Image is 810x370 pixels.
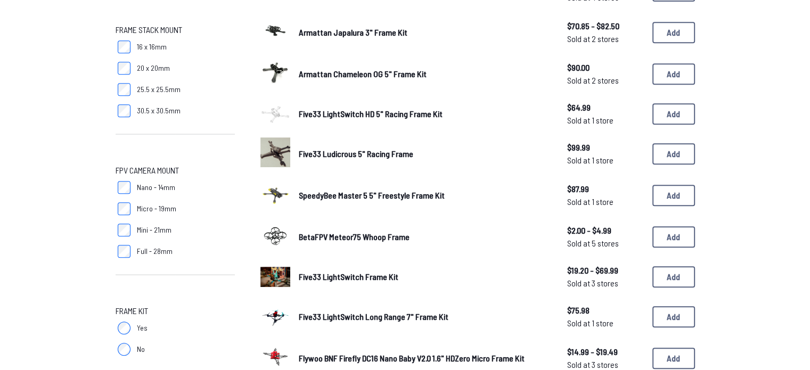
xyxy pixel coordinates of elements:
a: image [260,220,290,253]
span: Yes [137,323,148,333]
a: image [260,300,290,333]
button: Add [652,63,695,85]
span: Sold at 1 store [567,195,644,208]
a: Five33 Ludicrous 5" Racing Frame [299,147,550,160]
a: image [260,16,290,49]
span: 30.5 x 30.5mm [137,105,181,116]
img: image [260,137,290,167]
input: Full - 28mm [118,245,130,258]
img: image [260,16,290,46]
input: Nano - 14mm [118,181,130,194]
button: Add [652,185,695,206]
span: $75.98 [567,304,644,317]
a: Armattan Japalura 3" Frame Kit [299,26,550,39]
span: FPV Camera Mount [116,164,179,177]
a: Armattan Chameleon OG 5" Frame Kit [299,68,550,80]
a: image [260,57,290,91]
span: Flywoo BNF Firefly DC16 Nano Baby V2.0 1.6" HDZero Micro Frame Kit [299,353,525,363]
span: $14.99 - $19.49 [567,346,644,358]
span: Armattan Japalura 3" Frame Kit [299,27,407,37]
button: Add [652,22,695,43]
span: Nano - 14mm [137,182,175,193]
a: Five33 LightSwitch Frame Kit [299,270,550,283]
span: Sold at 1 store [567,317,644,330]
span: BetaFPV Meteor75 Whoop Frame [299,232,410,242]
span: Full - 28mm [137,246,173,257]
span: SpeedyBee Master 5 5" Freestyle Frame Kit [299,190,445,200]
span: Five33 LightSwitch Long Range 7" Frame Kit [299,311,448,322]
span: 20 x 20mm [137,63,170,73]
a: image [260,262,290,292]
a: image [260,99,290,129]
span: Five33 LightSwitch Frame Kit [299,272,398,282]
a: Five33 LightSwitch HD 5" Racing Frame Kit [299,108,550,120]
span: $87.99 [567,183,644,195]
a: SpeedyBee Master 5 5" Freestyle Frame Kit [299,189,550,202]
input: Micro - 19mm [118,202,130,215]
input: Yes [118,322,130,334]
img: image [260,267,290,286]
button: Add [652,143,695,165]
span: $64.99 [567,101,644,114]
span: No [137,344,145,355]
span: $2.00 - $4.99 [567,224,644,237]
a: Flywoo BNF Firefly DC16 Nano Baby V2.0 1.6" HDZero Micro Frame Kit [299,352,550,365]
a: image [260,179,290,212]
img: image [260,179,290,209]
span: $99.99 [567,141,644,154]
span: Frame Stack Mount [116,23,182,36]
button: Add [652,103,695,125]
input: 20 x 20mm [118,62,130,75]
button: Add [652,226,695,248]
span: Five33 Ludicrous 5" Racing Frame [299,149,413,159]
span: Five33 LightSwitch HD 5" Racing Frame Kit [299,109,443,119]
button: Add [652,266,695,287]
input: No [118,343,130,356]
a: Five33 LightSwitch Long Range 7" Frame Kit [299,310,550,323]
span: $19.20 - $69.99 [567,264,644,277]
button: Add [652,306,695,327]
input: 16 x 16mm [118,40,130,53]
img: image [260,57,290,87]
span: Frame Kit [116,305,148,317]
a: image [260,137,290,170]
input: 30.5 x 30.5mm [118,104,130,117]
span: 25.5 x 25.5mm [137,84,181,95]
span: Armattan Chameleon OG 5" Frame Kit [299,69,427,79]
a: BetaFPV Meteor75 Whoop Frame [299,231,550,243]
span: Sold at 5 stores [567,237,644,250]
img: image [260,104,290,124]
span: Sold at 1 store [567,154,644,167]
button: Add [652,348,695,369]
span: $90.00 [567,61,644,74]
input: Mini - 21mm [118,224,130,236]
img: image [260,220,290,250]
span: Sold at 3 stores [567,277,644,290]
span: Sold at 2 stores [567,74,644,87]
span: Sold at 2 stores [567,32,644,45]
span: Mini - 21mm [137,225,171,235]
span: Sold at 1 store [567,114,644,127]
span: Micro - 19mm [137,203,176,214]
input: 25.5 x 25.5mm [118,83,130,96]
img: image [260,295,290,335]
span: 16 x 16mm [137,42,167,52]
span: $70.85 - $82.50 [567,20,644,32]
